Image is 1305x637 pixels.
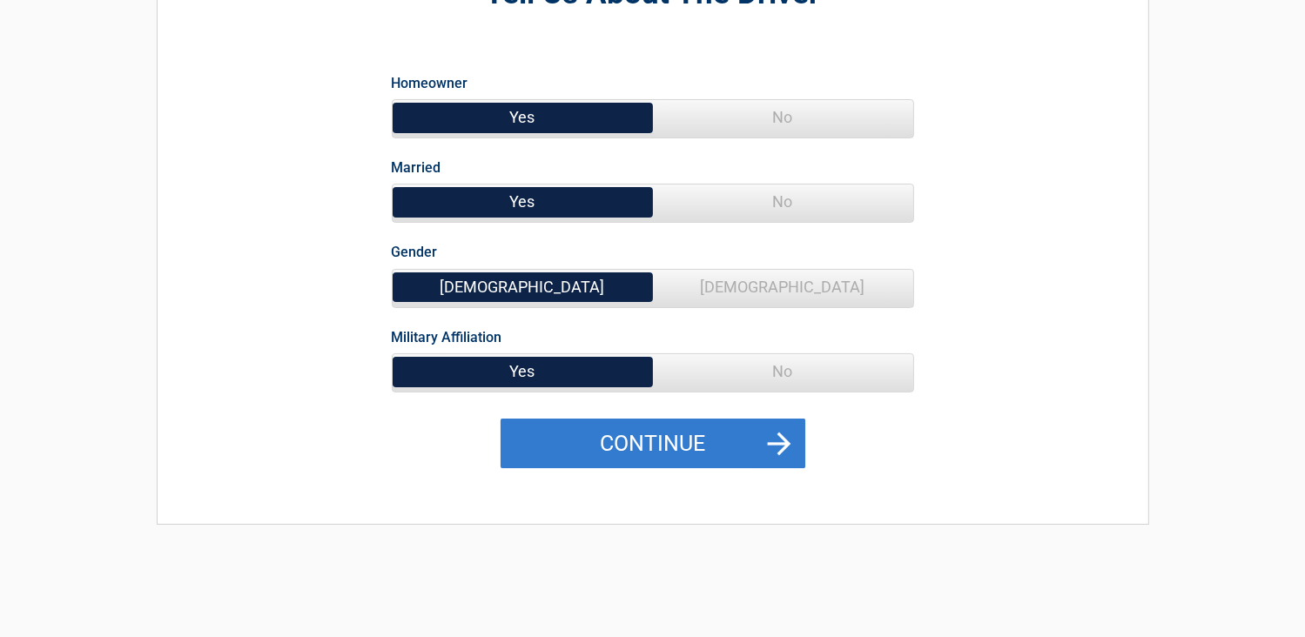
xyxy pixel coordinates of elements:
span: Yes [393,354,653,389]
label: Married [392,156,441,179]
span: Yes [393,100,653,135]
label: Gender [392,240,438,264]
button: Continue [501,419,805,469]
label: Homeowner [392,71,468,95]
span: [DEMOGRAPHIC_DATA] [653,270,913,305]
span: Yes [393,184,653,219]
span: [DEMOGRAPHIC_DATA] [393,270,653,305]
label: Military Affiliation [392,325,502,349]
span: No [653,184,913,219]
span: No [653,100,913,135]
span: No [653,354,913,389]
